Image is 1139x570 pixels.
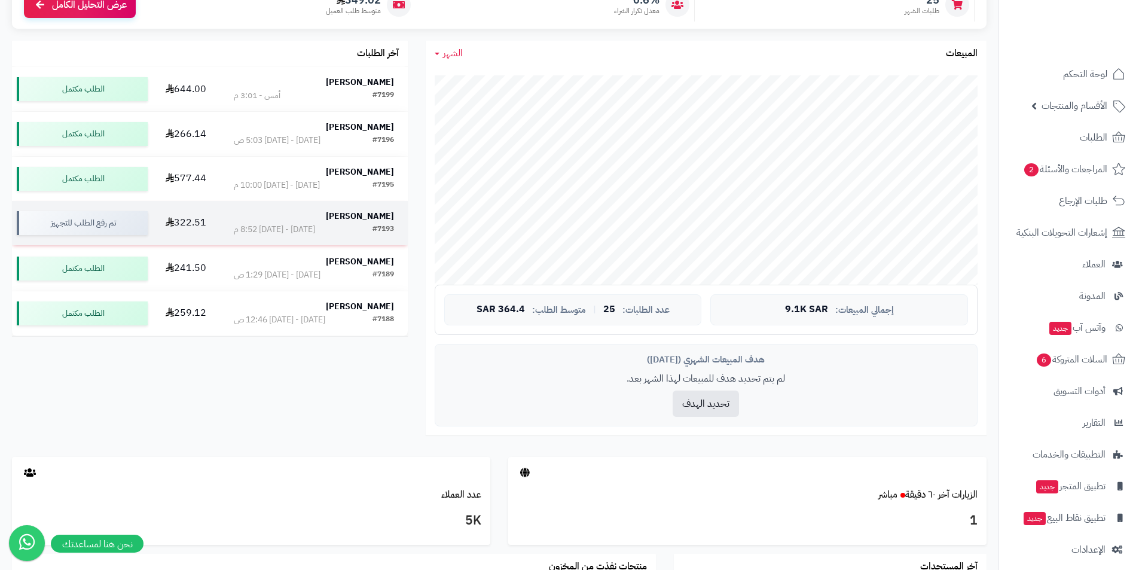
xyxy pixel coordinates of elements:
[593,305,596,314] span: |
[372,269,394,281] div: #7189
[785,304,828,315] span: 9.1K SAR
[326,76,394,89] strong: [PERSON_NAME]
[517,511,978,531] h3: 1
[234,269,320,281] div: [DATE] - [DATE] 1:29 ص
[435,47,463,60] a: الشهر
[1006,155,1132,184] a: المراجعات والأسئلة2
[326,300,394,313] strong: [PERSON_NAME]
[1042,97,1107,114] span: الأقسام والمنتجات
[234,224,315,236] div: [DATE] - [DATE] 8:52 م
[1006,123,1132,152] a: الطلبات
[234,179,320,191] div: [DATE] - [DATE] 10:00 م
[17,257,148,281] div: الطلب مكتمل
[1006,282,1132,310] a: المدونة
[1059,193,1107,209] span: طلبات الإرجاع
[1048,319,1106,336] span: وآتس آب
[1006,345,1132,374] a: السلات المتروكة6
[1006,60,1132,89] a: لوحة التحكم
[905,6,939,16] span: طلبات الشهر
[326,121,394,133] strong: [PERSON_NAME]
[1006,313,1132,342] a: وآتس آبجديد
[477,304,525,315] span: 364.4 SAR
[443,46,463,60] span: الشهر
[441,487,481,502] a: عدد العملاء
[326,255,394,268] strong: [PERSON_NAME]
[673,391,739,417] button: تحديد الهدف
[326,210,394,222] strong: [PERSON_NAME]
[1024,512,1046,525] span: جديد
[1063,66,1107,83] span: لوحة التحكم
[1006,218,1132,247] a: إشعارات التحويلات البنكية
[1006,250,1132,279] a: العملاء
[357,48,399,59] h3: آخر الطلبات
[152,112,219,156] td: 266.14
[152,67,219,111] td: 644.00
[878,487,897,502] small: مباشر
[372,90,394,102] div: #7199
[17,122,148,146] div: الطلب مكتمل
[234,314,325,326] div: [DATE] - [DATE] 12:46 ص
[1036,480,1058,493] span: جديد
[1024,163,1039,177] span: 2
[17,211,148,235] div: تم رفع الطلب للتجهيز
[1023,161,1107,178] span: المراجعات والأسئلة
[152,246,219,291] td: 241.50
[1036,351,1107,368] span: السلات المتروكة
[532,305,586,315] span: متوسط الطلب:
[835,305,894,315] span: إجمالي المبيعات:
[1006,377,1132,406] a: أدوات التسويق
[444,353,968,366] div: هدف المبيعات الشهري ([DATE])
[234,135,320,147] div: [DATE] - [DATE] 5:03 ص
[1054,383,1106,400] span: أدوات التسويق
[1082,256,1106,273] span: العملاء
[1006,187,1132,215] a: طلبات الإرجاع
[1049,322,1071,335] span: جديد
[1006,504,1132,532] a: تطبيق نقاط البيعجديد
[1080,129,1107,146] span: الطلبات
[17,167,148,191] div: الطلب مكتمل
[17,77,148,101] div: الطلب مكتمل
[17,301,148,325] div: الطلب مكتمل
[152,157,219,201] td: 577.44
[1006,535,1132,564] a: الإعدادات
[326,166,394,178] strong: [PERSON_NAME]
[372,135,394,147] div: #7196
[372,314,394,326] div: #7188
[1006,440,1132,469] a: التطبيقات والخدمات
[1071,541,1106,558] span: الإعدادات
[1083,414,1106,431] span: التقارير
[1079,288,1106,304] span: المدونة
[1016,224,1107,241] span: إشعارات التحويلات البنكية
[614,6,659,16] span: معدل تكرار الشراء
[444,372,968,386] p: لم يتم تحديد هدف للمبيعات لهذا الشهر بعد.
[946,48,978,59] h3: المبيعات
[1036,353,1052,367] span: 6
[372,179,394,191] div: #7195
[21,511,481,531] h3: 5K
[326,6,381,16] span: متوسط طلب العميل
[1006,409,1132,437] a: التقارير
[1033,446,1106,463] span: التطبيقات والخدمات
[1058,10,1128,35] img: logo-2.png
[1035,478,1106,495] span: تطبيق المتجر
[1022,510,1106,526] span: تطبيق نقاط البيع
[372,224,394,236] div: #7193
[152,291,219,336] td: 259.12
[603,304,615,315] span: 25
[152,201,219,245] td: 322.51
[622,305,670,315] span: عدد الطلبات:
[878,487,978,502] a: الزيارات آخر ٦٠ دقيقةمباشر
[234,90,280,102] div: أمس - 3:01 م
[1006,472,1132,501] a: تطبيق المتجرجديد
